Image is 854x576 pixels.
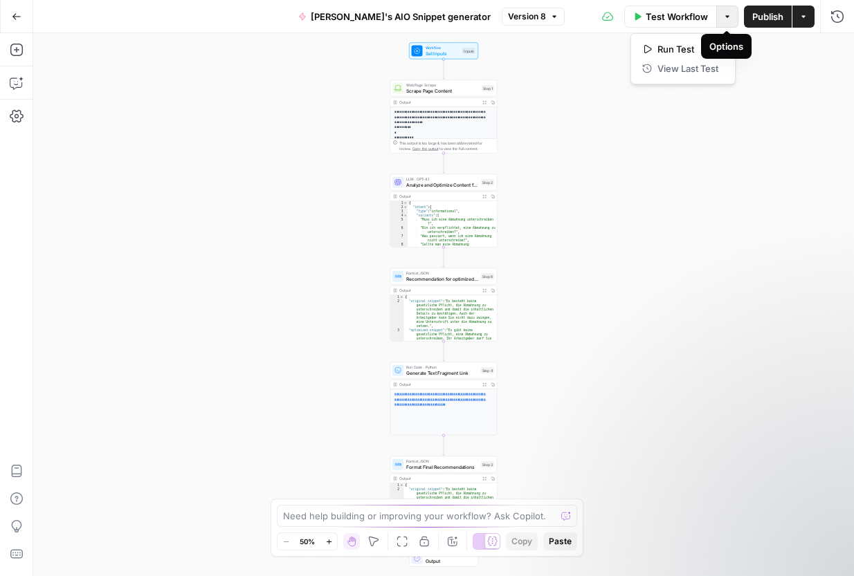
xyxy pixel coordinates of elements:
[300,536,315,547] span: 50%
[390,234,408,243] div: 7
[406,275,478,282] span: Recommendation for optimized snippet
[502,8,565,26] button: Version 8
[406,369,478,376] span: Generate Text Fragment Link
[390,226,408,234] div: 6
[390,218,408,226] div: 5
[399,288,478,293] div: Output
[390,456,498,530] div: Format JSONFormat Final RecommendationsStep 3Output{ "original_snippet":"Es besteht keine gesetzl...
[426,45,460,50] span: Workflow
[406,463,478,470] span: Format Final Recommendations
[406,458,478,464] span: Format JSON
[399,476,478,481] div: Output
[462,48,475,54] div: Inputs
[390,43,498,59] div: WorkflowSet InputsInputs
[178,402,259,429] button: Talk to Sales
[390,550,498,567] div: EndOutput
[390,201,408,205] div: 1
[624,6,716,28] button: Test Workflow
[543,532,577,550] button: Paste
[508,10,546,23] span: Version 8
[390,299,404,328] div: 2
[403,201,408,205] span: Toggle code folding, rows 1 through 222
[403,205,408,210] span: Toggle code folding, rows 2 through 11
[162,367,259,395] button: Billing Question
[390,210,408,214] div: 3
[481,179,494,185] div: Step 2
[22,88,216,142] div: Hi there! This is Fin speaking. I’m here to answer your questions, but if we can't figure it out,...
[11,80,227,150] div: Hi there! This is Fin speaking. I’m here to answer your questions, but if we can't figure it out,...
[53,367,160,395] button: Account Question
[243,6,268,30] div: Close
[60,402,174,429] button: Need Help Building
[481,461,494,467] div: Step 3
[390,214,408,218] div: 4
[657,42,718,56] span: Run Test
[400,483,404,487] span: Toggle code folding, rows 1 through 5
[744,6,792,28] button: Publish
[399,194,478,199] div: Output
[426,557,473,564] span: Output
[406,181,478,188] span: Analyze and Optimize Content for AI Overview
[67,17,172,31] p: The team can also help
[426,50,460,57] span: Set Inputs
[11,80,266,180] div: Fin says…
[443,154,445,174] g: Edge from step_1 to step_2
[752,10,783,24] span: Publish
[443,342,445,362] g: Edge from step_6 to step_4
[646,10,708,24] span: Test Workflow
[390,268,498,342] div: Format JSONRecommendation for optimized snippetStep 6Output{ "original_snippet":"Es besteht keine...
[406,270,478,276] span: Format JSON
[481,273,494,279] div: Step 6
[390,174,498,248] div: LLM · GPT-4.1Analyze and Optimize Content for AI OverviewStep 2Output{ "intent":{ "type":"informa...
[67,7,84,17] h1: Fin
[39,8,62,30] img: Profile image for Fin
[311,10,491,24] span: [PERSON_NAME]'s AIO Snippet generator
[406,364,478,370] span: Run Code · Python
[390,487,404,517] div: 2
[390,295,404,299] div: 1
[399,140,494,151] div: This output is too large & has been abbreviated for review. to view the full content.
[406,87,479,94] span: Scrape Page Content
[443,59,445,80] g: Edge from start to step_1
[511,535,532,548] span: Copy
[9,6,35,32] button: go back
[443,436,445,456] g: Edge from step_4 to step_3
[412,147,439,151] span: Copy the output
[399,382,478,387] div: Output
[390,243,408,251] div: 8
[443,248,445,268] g: Edge from step_2 to step_6
[403,214,408,218] span: Toggle code folding, rows 4 through 10
[290,6,499,28] button: [PERSON_NAME]'s AIO Snippet generator
[406,82,479,88] span: Web Page Scrape
[657,62,718,75] span: View Last Test
[390,328,404,349] div: 3
[400,295,404,299] span: Toggle code folding, rows 1 through 4
[390,205,408,210] div: 2
[22,153,80,161] div: Fin • Just now
[390,483,404,487] div: 1
[482,85,494,91] div: Step 1
[406,176,478,182] span: LLM · GPT-4.1
[549,535,572,548] span: Paste
[217,6,243,32] button: Home
[399,100,478,105] div: Output
[163,436,259,464] button: Something Else
[506,532,538,550] button: Copy
[481,367,495,373] div: Step 4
